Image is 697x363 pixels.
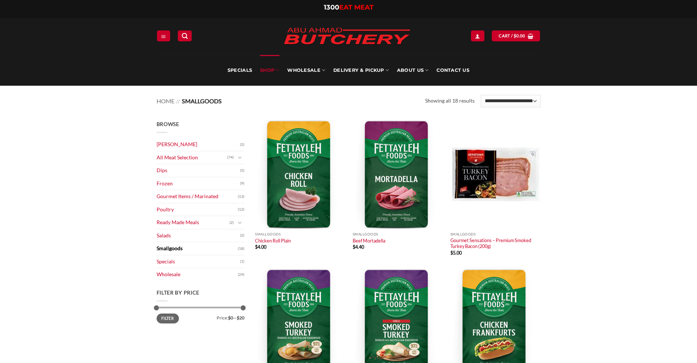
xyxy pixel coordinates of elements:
bdi: 4.00 [255,244,266,250]
p: Smallgoods [450,232,541,236]
a: Wholesale [157,268,238,281]
span: (29) [238,269,244,280]
a: All Meat Selection [157,151,227,164]
bdi: 0.00 [514,33,525,38]
span: (9) [240,178,244,189]
span: Browse [157,121,179,127]
span: (18) [238,243,244,254]
a: Search [178,30,192,41]
a: Delivery & Pickup [333,55,389,86]
img: Beef Mortadella [353,120,443,229]
span: $ [353,244,355,250]
a: Specials [228,55,252,86]
a: Dips [157,164,240,177]
span: EAT MEAT [339,3,374,11]
button: Toggle [236,153,244,162]
span: // [176,97,180,104]
a: Salads [157,229,240,242]
a: Poultry [157,203,238,216]
a: Menu [157,30,170,41]
span: $0 [228,315,233,321]
span: (2) [229,217,234,228]
a: 1300EAT MEAT [324,3,374,11]
a: Gourmet Sensations – Premium Smoked Turkey Bacon (200g) [450,237,541,249]
span: (2) [240,139,244,150]
a: Contact Us [436,55,469,86]
span: (13) [238,191,244,202]
div: Price: — [157,314,244,320]
button: Filter [157,314,179,323]
img: Gourmet Sensations – Premium Smoked Turkey Bacon (200g) [450,120,541,229]
bdi: 4.40 [353,244,364,250]
span: $ [514,33,516,39]
a: SHOP [260,55,279,86]
span: Cart / [499,33,525,39]
img: Chicken Roll Plain [255,120,345,229]
a: Smallgoods [157,242,238,255]
p: Showing all 18 results [425,97,475,105]
a: Frozen [157,177,240,190]
span: (5) [240,165,244,176]
span: $ [450,250,453,256]
span: Filter by price [157,289,200,296]
span: $20 [237,315,244,321]
a: Wholesale [287,55,325,86]
a: Home [157,97,175,104]
a: Gourmet Items / Marinated [157,190,238,203]
bdi: 5.00 [450,250,462,256]
button: Toggle [236,219,244,227]
a: View cart [492,30,540,41]
span: $ [255,244,258,250]
a: Chicken Roll Plain [255,238,291,244]
span: Smallgoods [182,97,222,104]
span: 1300 [324,3,339,11]
span: (74) [227,152,234,163]
a: My account [471,30,484,41]
a: About Us [397,55,428,86]
span: (12) [238,204,244,215]
span: (2) [240,230,244,241]
p: Smallgoods [353,232,443,236]
a: Ready Made Meals [157,216,229,229]
a: Specials [157,255,240,268]
a: [PERSON_NAME] [157,138,240,151]
img: Abu Ahmad Butchery [277,23,416,51]
select: Shop order [481,95,540,107]
p: Smallgoods [255,232,345,236]
span: (1) [240,256,244,267]
a: Beef Mortadella [353,238,385,244]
